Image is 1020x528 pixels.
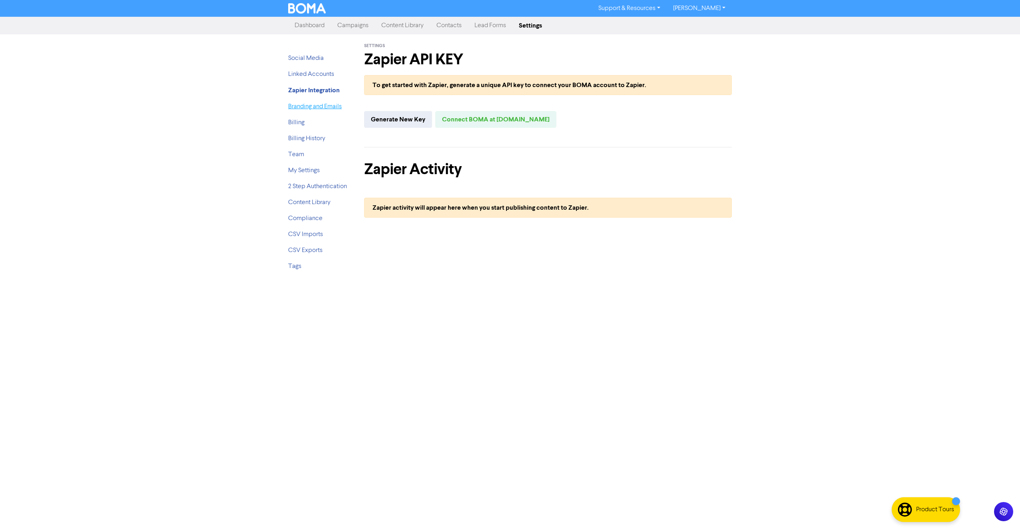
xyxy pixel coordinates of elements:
a: Content Library [288,199,331,206]
h1: Zapier API KEY [364,50,732,69]
a: CSV Imports [288,231,323,238]
span: Settings [364,43,385,49]
a: Tags [288,263,301,270]
a: Contacts [430,18,468,34]
a: Campaigns [331,18,375,34]
a: Billing [288,119,305,126]
a: Billing History [288,135,325,142]
a: Team [288,151,304,158]
a: Support & Resources [592,2,667,15]
img: BOMA Logo [288,3,326,14]
a: Connect BOMA at [DOMAIN_NAME] [435,111,556,128]
a: Lead Forms [468,18,512,34]
a: My Settings [288,167,320,174]
a: Settings [512,18,548,34]
a: Dashboard [288,18,331,34]
a: 2 Step Authentication [288,183,347,190]
a: Zapier Integration [288,87,340,94]
div: Zapier activity will appear here when you start publishing content to Zapier. [364,198,732,218]
a: Linked Accounts [288,71,334,77]
a: Content Library [375,18,430,34]
iframe: Chat Widget [920,442,1020,528]
strong: Zapier Integration [288,86,340,94]
a: [PERSON_NAME] [667,2,732,15]
h1: Zapier Activity [364,160,732,179]
div: To get started with Zapier, generate a unique API key to connect your BOMA account to Zapier. [364,75,732,95]
a: Branding and Emails [288,103,342,110]
a: CSV Exports [288,247,323,254]
a: Compliance [288,215,323,222]
button: Generate New Key [364,111,432,128]
a: Social Media [288,55,324,62]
